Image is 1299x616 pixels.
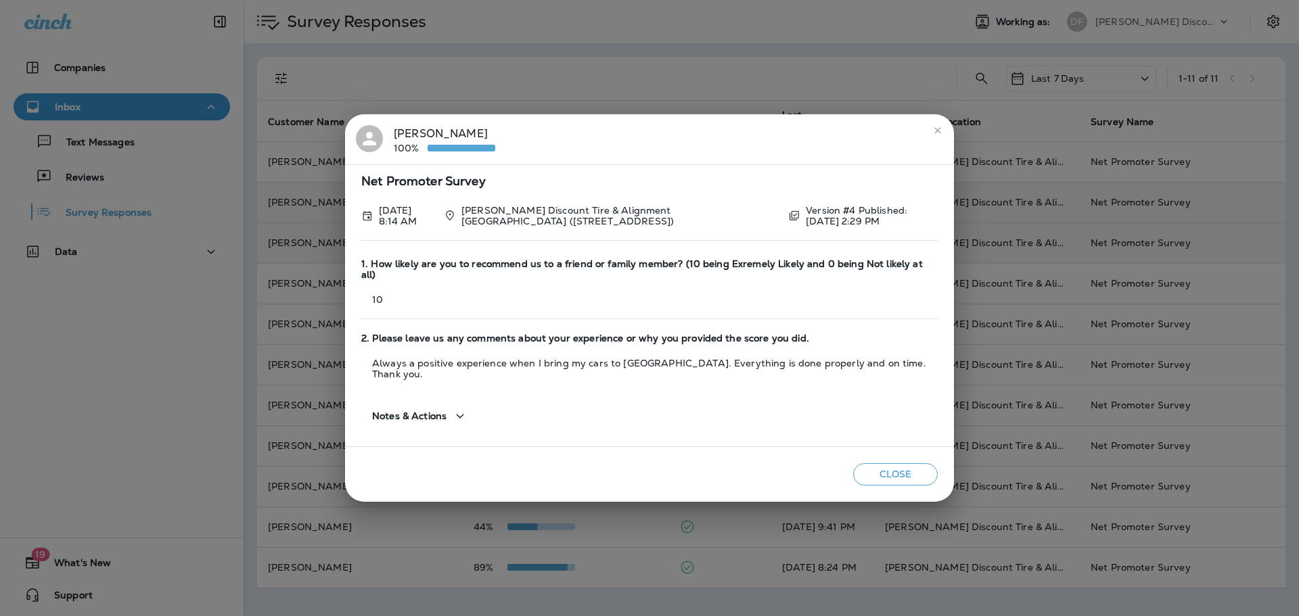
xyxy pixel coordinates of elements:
[927,120,949,141] button: close
[379,205,434,227] p: Aug 14, 2025 8:14 AM
[372,410,447,422] span: Notes & Actions
[361,176,938,187] span: Net Promoter Survey
[394,143,428,153] p: 100%
[361,333,938,344] span: 2. Please leave us any comments about your experience or why you provided the score you did.
[361,397,479,435] button: Notes & Actions
[361,294,938,305] p: 10
[361,258,938,281] span: 1. How likely are you to recommend us to a friend or family member? (10 being Exremely Likely and...
[394,125,495,153] div: [PERSON_NAME]
[806,205,938,227] p: Version #4 Published: [DATE] 2:29 PM
[461,205,777,227] p: [PERSON_NAME] Discount Tire & Alignment [GEOGRAPHIC_DATA] ([STREET_ADDRESS])
[361,358,938,379] p: Always a positive experience when I bring my cars to [GEOGRAPHIC_DATA]. Everything is done proper...
[853,463,938,485] button: Close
